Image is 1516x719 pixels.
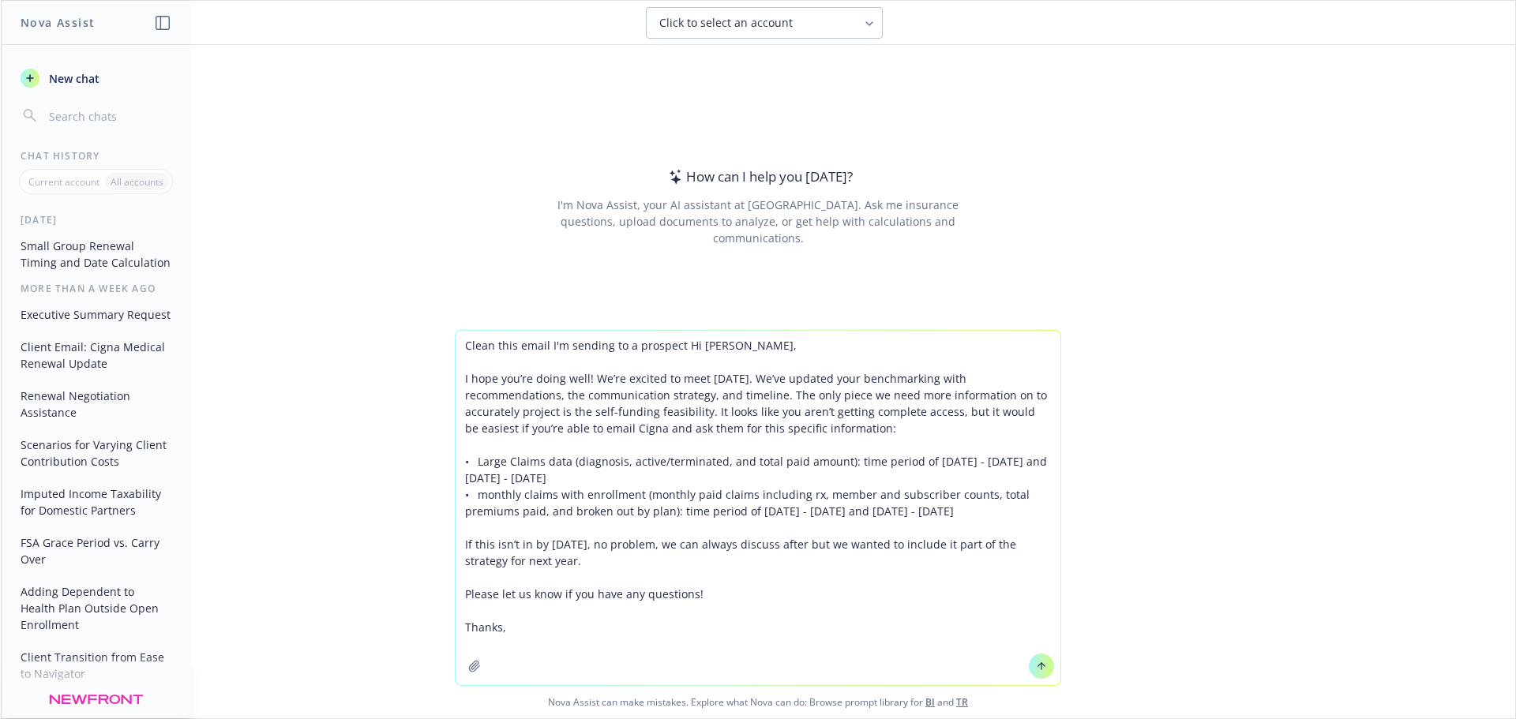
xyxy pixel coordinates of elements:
button: FSA Grace Period vs. Carry Over [14,530,178,572]
button: Client Transition from Ease to Navigator [14,644,178,687]
p: All accounts [111,175,163,189]
button: Renewal Negotiation Assistance [14,383,178,425]
button: Client Email: Cigna Medical Renewal Update [14,334,178,376]
button: Executive Summary Request [14,301,178,328]
input: Search chats [46,105,171,127]
div: How can I help you [DATE]? [664,167,853,187]
div: More than a week ago [2,282,190,295]
button: Scenarios for Varying Client Contribution Costs [14,432,178,474]
div: [DATE] [2,213,190,227]
textarea: Clean this email I'm sending to a prospect Hi [PERSON_NAME], I hope you’re doing well! We’re exci... [456,331,1060,685]
div: I'm Nova Assist, your AI assistant at [GEOGRAPHIC_DATA]. Ask me insurance questions, upload docum... [535,197,980,246]
button: Adding Dependent to Health Plan Outside Open Enrollment [14,579,178,638]
p: Current account [28,175,99,189]
span: New chat [46,70,99,87]
a: TR [956,695,968,709]
h1: Nova Assist [21,14,95,31]
button: Imputed Income Taxability for Domestic Partners [14,481,178,523]
span: Nova Assist can make mistakes. Explore what Nova can do: Browse prompt library for and [7,686,1509,718]
button: New chat [14,64,178,92]
span: Click to select an account [659,15,793,31]
a: BI [925,695,935,709]
div: Chat History [2,149,190,163]
button: Click to select an account [646,7,883,39]
button: Small Group Renewal Timing and Date Calculation [14,233,178,275]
